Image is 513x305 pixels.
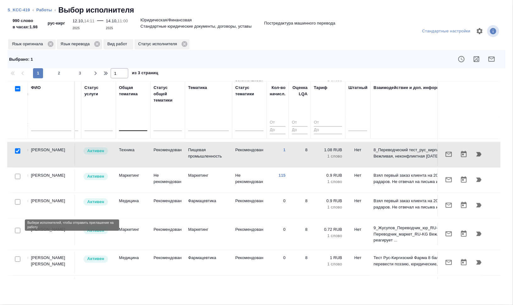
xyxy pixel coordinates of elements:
li: ‹ [32,7,34,13]
td: Рекомендован [151,195,185,217]
td: [PERSON_NAME] [28,195,75,217]
p: Тест Рус-Киргизский Фарма 8 баллов (перевод) Могу перевести поэзию, юридические, экономические... [374,255,477,268]
div: Оценка LQA [292,85,308,97]
span: Настроить таблицу [472,24,487,39]
p: 1 RUB [314,255,342,261]
td: [PERSON_NAME] [PERSON_NAME] [28,252,75,274]
span: Посмотреть информацию [487,25,500,37]
td: Рекомендован [232,195,267,217]
button: 2 [54,68,64,78]
div: Штатный [349,85,368,91]
input: От [292,119,308,127]
p: 990 слово [13,18,38,24]
p: 0.9 RUB [314,172,342,179]
td: 0 [267,252,289,274]
button: Продолжить [472,172,487,187]
p: 0.9 RUB [314,198,342,204]
button: Отправить предложение о работе [441,255,456,270]
button: Отправить предложение о работе [441,226,456,241]
input: От [270,119,286,127]
span: Выбрано : 1 [9,57,33,62]
td: Нет [345,195,371,217]
p: Активен [87,173,104,180]
p: 8_Переводческий тест_рус_киргизский_фарма Вежливая, неконфликтная [DATE] - готова к работе [374,147,477,159]
p: Активен [87,256,104,262]
td: Рекомендован [232,277,267,299]
input: Выбери исполнителей, чтобы отправить приглашение на работу [15,257,20,262]
div: Статус общей тематики [154,85,182,103]
td: [PERSON_NAME] [28,144,75,166]
p: 14.10, [106,19,118,23]
p: 1.08 RUB [314,147,342,153]
p: Язык перевода [61,41,92,47]
p: Фармацевтика [188,255,229,261]
div: — [97,15,103,31]
td: Рекомендован [151,252,185,274]
div: Тариф [314,85,328,91]
td: 8 [289,144,311,166]
td: Маркетинг [116,169,151,191]
td: Медицина [116,195,151,217]
div: Взаимодействие и доп. информация [374,85,450,91]
td: Рекомендован [151,277,185,299]
p: Статус исполнителя [138,41,179,47]
button: Открыть календарь загрузки [456,172,472,187]
button: Открыть календарь загрузки [456,147,472,162]
td: Медицина [116,252,151,274]
p: 14:11 [84,19,95,23]
input: Выбери исполнителей, чтобы отправить приглашение на работу [15,174,20,179]
p: 0.72 RUB [314,226,342,233]
td: Не рекомендован [151,169,185,191]
a: Работы [36,8,52,12]
p: 1 слово [314,179,342,185]
h2: Выбор исполнителя [58,5,134,15]
button: Показать доступность исполнителя [454,52,469,67]
p: Фармацевтика [188,198,229,204]
nav: breadcrumb [8,5,505,15]
p: Маркетинг [188,226,229,233]
p: 11:00 [118,19,128,23]
p: 1 слово [314,261,342,268]
p: Постредактура машинного перевода [264,20,335,26]
button: Отправить предложение о работе [441,172,456,187]
td: Нет [345,252,371,274]
td: [PERSON_NAME] [28,223,75,245]
span: из 3 страниц [132,69,158,78]
input: От [314,119,342,127]
li: ‹ [54,7,56,13]
p: 1 слово [314,233,342,239]
p: Маркетинг [188,172,229,179]
td: Нет [345,144,371,166]
div: ФИО [31,85,41,91]
p: Юридическая/Финансовая [141,17,192,23]
span: 2 [54,70,64,76]
div: Статус исполнителя [135,39,190,49]
p: Пищевая промышленность [188,147,229,159]
td: 8 [289,223,311,245]
td: Нет [345,223,371,245]
div: Общая тематика [119,85,147,97]
button: Открыть календарь загрузки [456,198,472,213]
td: Рекомендован [232,252,267,274]
p: 12.10, [73,19,84,23]
td: Маркетинг [116,223,151,245]
p: Активен [87,199,104,205]
td: 0 [267,223,289,245]
div: Язык перевода [57,39,102,49]
input: До [270,126,286,134]
a: 1 [284,147,286,152]
input: Выбери исполнителей, чтобы отправить приглашение на работу [15,199,20,205]
td: Нет [345,277,371,299]
p: Взял первый заказ клиента на 200 слов, но пропал с радаров. Не отвечал на письма и WhatsApp до мо... [374,198,477,210]
p: Активен [87,227,104,234]
a: 115 [279,173,286,178]
input: До [292,126,308,134]
td: 8 [289,277,311,299]
p: Взял первый заказ клиента на 200 слов, но пропал с радаров. Не отвечал на письма и WhatsApp до мо... [374,172,477,185]
td: 0 [267,277,289,299]
button: Отправить предложение о работе [484,52,499,67]
div: Язык оригинала [8,39,56,49]
td: [PERSON_NAME] [28,277,75,299]
p: Переводчик_маркет_RU-KG_Бекетаева_7 Переводчик_юр_RU-KG_Бекетаева_8 Просит писать ей в Воста... [374,279,477,298]
td: 8 [289,252,311,274]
